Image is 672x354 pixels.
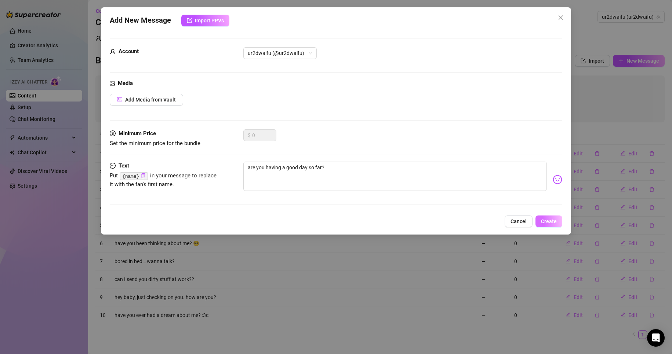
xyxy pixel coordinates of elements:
div: Open Intercom Messenger [647,329,665,347]
span: Close [555,15,567,21]
span: dollar [110,129,116,138]
span: Set the minimum price for the bundle [110,140,200,147]
span: Add New Message [110,15,171,26]
img: svg%3e [553,175,562,184]
code: {name} [120,172,148,180]
span: message [110,162,116,170]
span: ur2dwaifu (@ur2dwaifu) [248,48,312,59]
strong: Text [119,162,129,169]
button: Close [555,12,567,23]
button: Import PPVs [181,15,229,26]
span: Create [541,218,557,224]
span: Add Media from Vault [125,97,176,103]
span: Put in your message to replace it with the fan's first name. [110,172,217,188]
span: picture [117,97,122,102]
span: picture [110,79,115,88]
button: Cancel [505,215,533,227]
span: close [558,15,564,21]
textarea: are you having a good day so far? [243,162,547,191]
button: Create [535,215,562,227]
span: Cancel [511,218,527,224]
strong: Media [118,80,133,86]
span: Import PPVs [195,18,224,23]
span: user [110,47,116,56]
strong: Account [119,48,139,55]
strong: Minimum Price [119,130,156,137]
span: import [187,18,192,23]
span: copy [141,173,145,178]
button: Click to Copy [141,173,145,178]
button: Add Media from Vault [110,94,183,106]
